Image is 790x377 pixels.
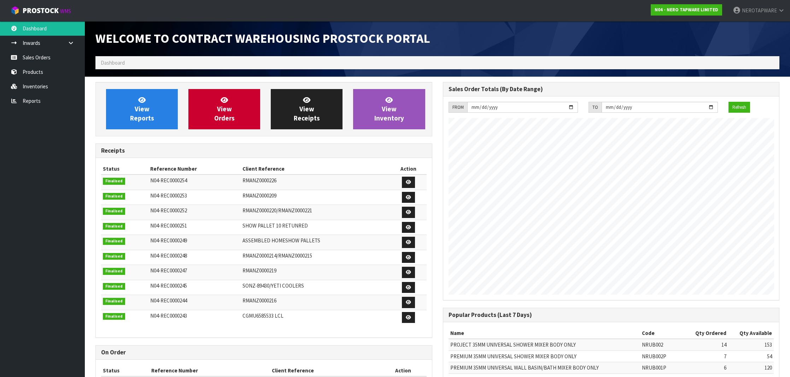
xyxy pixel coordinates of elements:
td: 54 [728,351,774,362]
span: N04-REC0000243 [150,312,187,319]
button: Refresh [728,102,750,113]
th: Qty Available [728,328,774,339]
span: N04-REC0000254 [150,177,187,184]
a: ViewInventory [353,89,425,129]
span: RMANZ0000226 [242,177,276,184]
h3: Receipts [101,147,427,154]
h3: On Order [101,349,427,356]
th: Action [391,163,426,175]
td: 14 [685,339,728,351]
span: Finalised [103,193,125,200]
span: ProStock [23,6,59,15]
span: N04-REC0000251 [150,222,187,229]
span: View Receipts [294,96,320,122]
span: N04-REC0000253 [150,192,187,199]
span: NEROTAPWARE [742,7,777,14]
small: WMS [60,8,71,14]
span: ASSEMBLED HOMESHOW PALLETS [242,237,320,244]
span: Welcome to Contract Warehousing ProStock Portal [95,30,430,46]
span: SHOW PALLET 10 RETUNRED [242,222,308,229]
td: 153 [728,339,774,351]
span: RMANZ0000219 [242,267,276,274]
th: Status [101,365,150,376]
span: Finalised [103,268,125,275]
span: View Orders [214,96,235,122]
h3: Sales Order Totals (By Date Range) [449,86,774,93]
div: FROM [449,102,467,113]
a: ViewReceipts [271,89,343,129]
th: Status [101,163,148,175]
span: View Inventory [374,96,404,122]
span: Finalised [103,283,125,290]
td: NRUB001P [640,362,685,373]
span: Finalised [103,253,125,260]
span: View Reports [130,96,154,122]
td: PREMIUM 35MM UNIVERSAL SHOWER MIXER BODY ONLY [449,351,640,362]
th: Action [380,365,426,376]
th: Reference Number [148,163,241,175]
th: Client Reference [270,365,380,376]
span: Finalised [103,208,125,215]
a: ViewReports [106,89,178,129]
th: Reference Number [150,365,270,376]
td: 120 [728,362,774,373]
span: N04-REC0000249 [150,237,187,244]
td: PREMIUM 35MM UNIVERSAL WALL BASIN/BATH MIXER BODY ONLY [449,362,640,373]
a: ViewOrders [188,89,260,129]
img: cube-alt.png [11,6,19,15]
h3: Popular Products (Last 7 Days) [449,312,774,318]
td: NRUB002 [640,339,685,351]
td: PROJECT 35MM UNIVERSAL SHOWER MIXER BODY ONLY [449,339,640,351]
span: N04-REC0000247 [150,267,187,274]
span: N04-REC0000252 [150,207,187,214]
span: RMANZ0000214/RMANZ0000215 [242,252,312,259]
span: N04-REC0000244 [150,297,187,304]
th: Code [640,328,685,339]
td: 7 [685,351,728,362]
span: N04-REC0000245 [150,282,187,289]
span: Finalised [103,298,125,305]
td: 6 [685,362,728,373]
span: SONZ-89430/YETI COOLERS [242,282,304,289]
span: Finalised [103,313,125,320]
span: Finalised [103,223,125,230]
span: CGMU6585533 LCL [242,312,283,319]
th: Qty Ordered [685,328,728,339]
strong: N04 - NERO TAPWARE LIMITED [655,7,718,13]
th: Client Reference [241,163,391,175]
span: N04-REC0000248 [150,252,187,259]
div: TO [589,102,602,113]
span: Finalised [103,238,125,245]
span: Finalised [103,178,125,185]
th: Name [449,328,640,339]
span: RMANZ0000209 [242,192,276,199]
span: RMANZ0000220/RMANZ0000221 [242,207,312,214]
span: RMANZ0000216 [242,297,276,304]
td: NRUB002P [640,351,685,362]
span: Dashboard [101,59,125,66]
